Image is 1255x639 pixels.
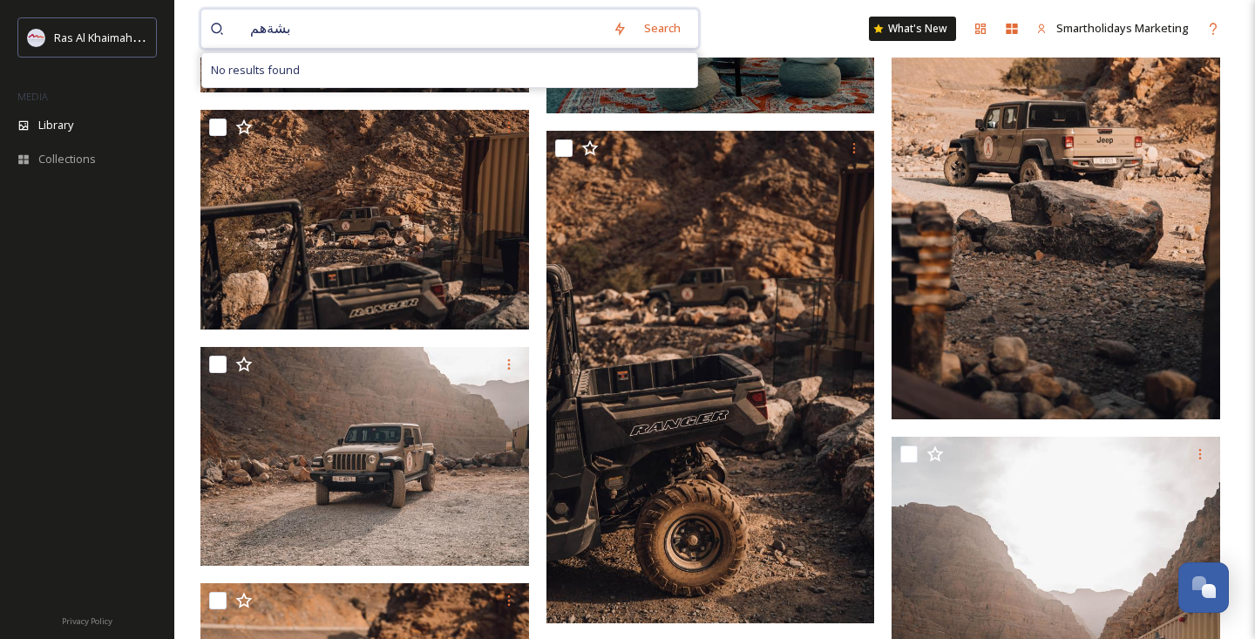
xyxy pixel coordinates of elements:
[54,29,301,45] span: Ras Al Khaimah Tourism Development Authority
[635,11,689,45] div: Search
[546,131,875,624] img: bear gryll - Camp.jpg
[1056,20,1189,36] span: Smartholidays Marketing
[28,29,45,46] img: Logo_RAKTDA_RGB-01.png
[17,90,48,103] span: MEDIA
[38,117,73,133] span: Library
[1028,11,1197,45] a: Smartholidays Marketing
[241,10,604,48] input: To enrich screen reader interactions, please activate Accessibility in Grammarly extension settings
[62,615,112,627] span: Privacy Policy
[200,110,529,330] img: bear gryll - Camp.jpg
[38,151,96,167] span: Collections
[1178,562,1229,613] button: Open Chat
[200,347,529,567] img: bear gryll - Camp.jpg
[62,609,112,630] a: Privacy Policy
[211,62,300,78] span: No results found
[869,17,956,41] a: What's New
